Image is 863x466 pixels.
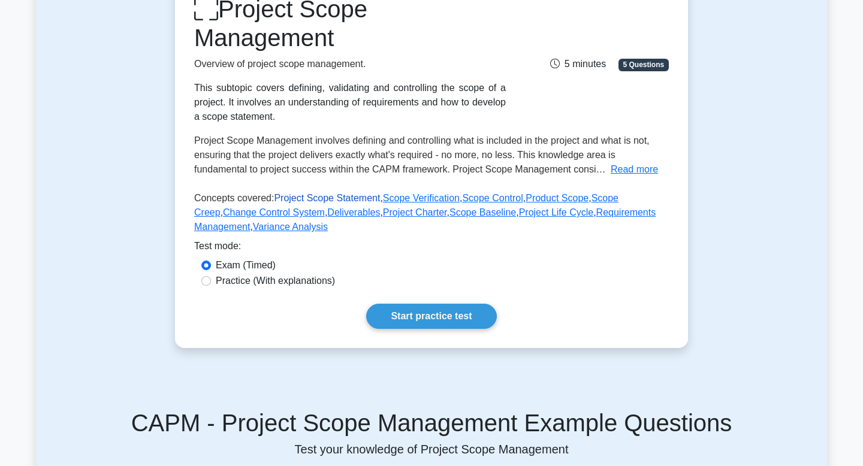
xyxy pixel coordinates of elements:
[216,258,276,273] label: Exam (Timed)
[526,193,589,203] a: Product Scope
[462,193,523,203] a: Scope Control
[550,59,606,69] span: 5 minutes
[223,207,325,217] a: Change Control System
[194,135,650,174] span: Project Scope Management involves defining and controlling what is included in the project and wh...
[383,193,460,203] a: Scope Verification
[216,274,335,288] label: Practice (With explanations)
[194,191,669,239] p: Concepts covered: , , , , , , , , , , ,
[519,207,594,217] a: Project Life Cycle
[50,408,813,437] h5: CAPM - Project Scope Management Example Questions
[194,239,669,258] div: Test mode:
[366,304,496,329] a: Start practice test
[383,207,447,217] a: Project Charter
[618,59,669,71] span: 5 Questions
[253,222,328,232] a: Variance Analysis
[274,193,380,203] a: Project Scope Statement
[194,57,506,71] p: Overview of project scope management.
[50,442,813,456] p: Test your knowledge of Project Scope Management
[449,207,516,217] a: Scope Baseline
[611,162,658,177] button: Read more
[194,81,506,124] div: This subtopic covers defining, validating and controlling the scope of a project. It involves an ...
[327,207,380,217] a: Deliverables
